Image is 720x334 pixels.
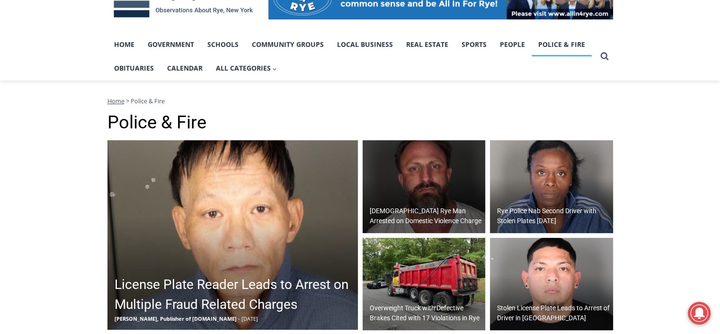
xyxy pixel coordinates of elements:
[370,206,483,226] h2: [DEMOGRAPHIC_DATA] Rye Man Arrested on Domestic Violence Charge
[245,33,330,56] a: Community Groups
[238,315,240,322] span: -
[493,33,532,56] a: People
[115,275,356,315] h2: License Plate Reader Leads to Arrest on Multiple Fraud Related Charges
[107,140,358,330] img: (PHOTO: On Monday, October 13, 2025, Rye PD arrested Ming Wu, 60, of Flushing, New York, on multi...
[126,97,129,105] span: >
[160,56,209,80] a: Calendar
[241,315,258,322] span: [DATE]
[497,303,611,323] h2: Stolen License Plate Leads to Arrest of Driver in [GEOGRAPHIC_DATA]
[490,238,613,331] a: Stolen License Plate Leads to Arrest of Driver in [GEOGRAPHIC_DATA]
[497,206,611,226] h2: Rye Police Nab Second Driver with Stolen Plates [DATE]
[107,96,613,106] nav: Breadcrumbs
[490,238,613,331] img: (PHOTO: On September 25, 2025, Rye PD arrested Oscar Magallanes of College Point, New York for cr...
[490,140,613,233] a: Rye Police Nab Second Driver with Stolen Plates [DATE]
[141,33,201,56] a: Government
[107,140,358,330] a: License Plate Reader Leads to Arrest on Multiple Fraud Related Charges [PERSON_NAME], Publisher o...
[370,303,483,323] h2: Overweight Truck with Defective Brakes Cited with 17 Violations in Rye
[107,33,141,56] a: Home
[107,33,596,81] nav: Primary Navigation
[532,33,592,56] a: Police & Fire
[115,315,237,322] span: [PERSON_NAME], Publisher of [DOMAIN_NAME]
[107,97,124,105] a: Home
[596,48,613,65] button: View Search Form
[201,33,245,56] a: Schools
[400,33,455,56] a: Real Estate
[209,56,284,80] button: Child menu of All Categories
[330,33,400,56] a: Local Business
[107,56,160,80] a: Obituaries
[363,140,486,233] a: [DEMOGRAPHIC_DATA] Rye Man Arrested on Domestic Violence Charge
[248,94,439,116] span: Intern @ [DOMAIN_NAME]
[455,33,493,56] a: Sports
[228,92,459,118] a: Intern @ [DOMAIN_NAME]
[239,0,447,92] div: "The first chef I interviewed talked about coming to [GEOGRAPHIC_DATA] from [GEOGRAPHIC_DATA] in ...
[363,238,486,331] a: Overweight Truck with Defective Brakes Cited with 17 Violations in Rye
[490,140,613,233] img: (PHOTO: On September 26, 2025, the Rye Police Department arrested Nicole Walker of the Bronx for ...
[363,238,486,331] img: (PHOTO: On Wednesday, September 24, 2025, the Rye PD issued 17 violations for a construction truc...
[107,112,613,134] h1: Police & Fire
[363,140,486,233] img: (PHOTO: Rye PD arrested Michael P. O’Connell, age 42 of Rye, NY, on a domestic violence charge on...
[131,97,165,105] span: Police & Fire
